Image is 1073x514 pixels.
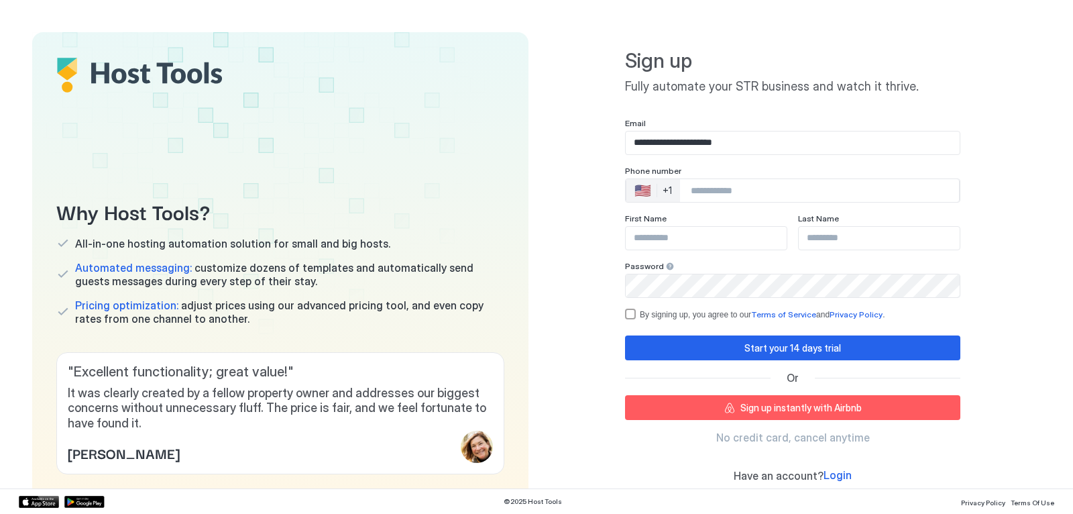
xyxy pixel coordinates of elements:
[68,443,180,463] span: [PERSON_NAME]
[461,431,493,463] div: profile
[75,299,178,312] span: Pricing optimization:
[625,336,960,360] button: Start your 14 days trial
[75,261,192,274] span: Automated messaging:
[744,341,841,355] div: Start your 14 days trial
[734,469,824,482] span: Have an account?
[663,185,672,197] div: +1
[824,468,852,482] a: Login
[625,213,667,223] span: First Name
[626,274,960,297] input: Input Field
[830,309,883,319] a: Privacy Policy
[1011,499,1054,507] span: Terms Of Use
[798,213,839,223] span: Last Name
[626,227,787,250] input: Input Field
[626,179,680,202] div: Countries button
[625,395,960,420] button: Sign up instantly with Airbnb
[625,166,681,176] span: Phone number
[716,431,870,444] span: No credit card, cancel anytime
[75,299,504,325] span: adjust prices using our advanced pricing tool, and even copy rates from one channel to another.
[68,386,493,431] span: It was clearly created by a fellow property owner and addresses our biggest concerns without unne...
[625,48,960,74] span: Sign up
[626,132,960,154] input: Input Field
[961,495,1005,509] a: Privacy Policy
[961,499,1005,507] span: Privacy Policy
[625,118,646,128] span: Email
[625,261,664,271] span: Password
[740,401,862,415] div: Sign up instantly with Airbnb
[751,309,816,319] a: Terms of Service
[1011,495,1054,509] a: Terms Of Use
[787,371,799,384] span: Or
[504,497,562,506] span: © 2025 Host Tools
[625,309,960,319] div: termsPrivacy
[634,183,651,199] div: 🇺🇸
[799,227,960,250] input: Input Field
[64,496,105,508] a: Google Play Store
[75,261,504,288] span: customize dozens of templates and automatically send guests messages during every step of their s...
[56,196,504,226] span: Why Host Tools?
[19,496,59,508] a: App Store
[640,309,960,319] div: By signing up, you agree to our and .
[75,237,390,250] span: All-in-one hosting automation solution for small and big hosts.
[625,79,960,95] span: Fully automate your STR business and watch it thrive.
[68,364,493,380] span: " Excellent functionality; great value! "
[680,178,959,203] input: Phone Number input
